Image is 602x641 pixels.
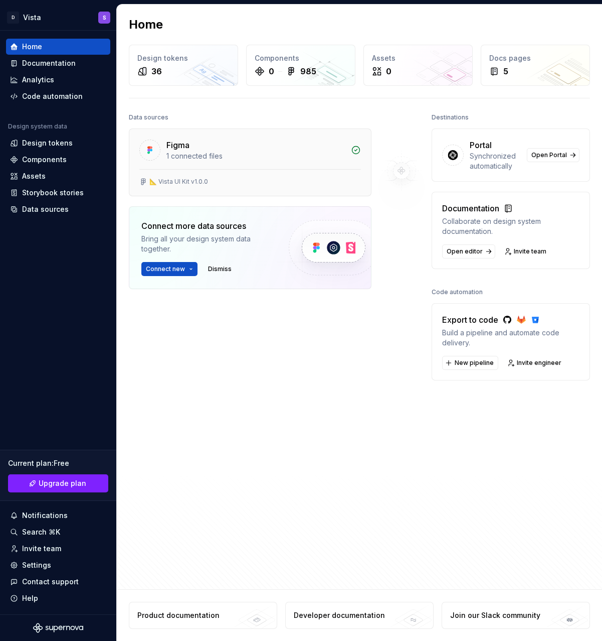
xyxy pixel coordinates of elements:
a: Assets [6,168,110,184]
a: Code automation [6,88,110,104]
div: Design tokens [22,138,73,148]
div: 0 [386,65,391,77]
a: Settings [6,557,110,573]
a: Components [6,152,110,168]
span: Upgrade plan [39,478,86,488]
div: Code automation [432,285,483,299]
a: Invite team [6,541,110,557]
div: Product documentation [137,610,220,620]
div: Synchronized automatically [470,151,521,171]
div: Code automation [22,91,83,101]
a: Assets0 [363,45,473,86]
div: 5 [503,65,508,77]
div: Collaborate on design system documentation. [442,216,579,236]
h2: Home [129,17,163,33]
button: Help [6,590,110,606]
div: S [103,14,106,22]
div: Invite team [22,544,61,554]
div: Docs pages [489,53,581,63]
div: 1 connected files [166,151,345,161]
a: Invite engineer [504,356,566,370]
a: Open Portal [527,148,579,162]
button: DVistaS [2,7,114,28]
div: Contact support [22,577,79,587]
div: Assets [22,171,46,181]
div: Portal [470,139,492,151]
div: Connect more data sources [141,220,272,232]
span: Open Portal [531,151,567,159]
div: D [7,12,19,24]
div: Join our Slack community [450,610,540,620]
span: Connect new [146,265,185,273]
div: Home [22,42,42,52]
div: Data sources [129,110,168,124]
a: Product documentation [129,602,277,629]
div: Components [22,155,67,165]
a: Design tokens36 [129,45,238,86]
div: 📐 Vista UI Kit v1.0.0 [149,178,208,186]
div: Data sources [22,204,69,214]
a: Components0985 [246,45,355,86]
button: New pipeline [442,356,498,370]
a: Home [6,39,110,55]
a: Figma1 connected files📐 Vista UI Kit v1.0.0 [129,129,371,196]
div: Build a pipeline and automate code delivery. [442,328,579,348]
div: Design tokens [137,53,230,63]
div: Components [255,53,347,63]
span: Dismiss [208,265,232,273]
div: Figma [166,139,189,151]
span: Invite team [514,247,546,255]
button: Search ⌘K [6,524,110,540]
div: Search ⌘K [22,527,60,537]
a: Docs pages5 [481,45,590,86]
div: Storybook stories [22,188,84,198]
div: Settings [22,560,51,570]
a: Data sources [6,201,110,217]
div: Assets [372,53,464,63]
a: Open editor [442,244,495,259]
button: Contact support [6,574,110,590]
div: Destinations [432,110,469,124]
a: Storybook stories [6,185,110,201]
button: Dismiss [204,262,236,276]
div: 985 [300,65,316,77]
svg: Supernova Logo [33,623,83,633]
div: Current plan : Free [8,458,108,468]
div: Help [22,593,38,603]
div: Documentation [22,58,76,68]
div: Export to code [442,314,579,326]
div: Design system data [8,122,67,131]
button: Upgrade plan [8,474,108,492]
a: Developer documentation [285,602,434,629]
div: Bring all your design system data together. [141,234,272,254]
div: Vista [23,13,41,23]
a: Design tokens [6,135,110,151]
button: Connect new [141,262,197,276]
div: Analytics [22,75,54,85]
div: 36 [151,65,162,77]
a: Analytics [6,72,110,88]
div: 0 [269,65,274,77]
a: Join our Slack community [442,602,590,629]
div: Documentation [442,202,579,214]
button: Notifications [6,507,110,524]
div: Notifications [22,510,68,521]
a: Documentation [6,55,110,71]
span: Invite engineer [517,359,561,367]
span: New pipeline [455,359,494,367]
span: Open editor [447,247,483,255]
a: Invite team [501,244,551,259]
div: Developer documentation [294,610,385,620]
